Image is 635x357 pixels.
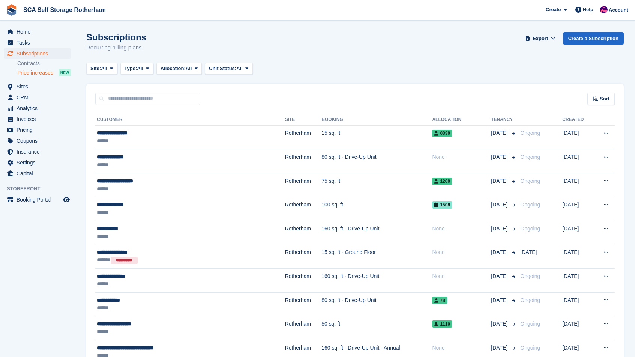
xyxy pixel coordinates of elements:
[321,114,432,126] th: Booking
[4,157,71,168] a: menu
[600,6,608,13] img: Sam Chapman
[4,194,71,205] a: menu
[520,249,537,255] span: [DATE]
[546,6,561,13] span: Create
[562,173,593,197] td: [DATE]
[205,63,252,75] button: Unit Status: All
[491,248,509,256] span: [DATE]
[321,245,432,269] td: 15 sq. ft - Ground Floor
[101,65,107,72] span: All
[520,154,540,160] span: Ongoing
[520,345,540,351] span: Ongoing
[125,65,137,72] span: Type:
[321,173,432,197] td: 75 sq. ft
[491,296,509,304] span: [DATE]
[4,125,71,135] a: menu
[4,37,71,48] a: menu
[6,4,17,16] img: stora-icon-8386f47178a22dfd0bd8f6a31ec36ba5ce8667c1dd55bd0f319d3a0aa187defe.svg
[520,130,540,136] span: Ongoing
[285,245,322,269] td: Rotherham
[285,221,322,245] td: Rotherham
[432,297,447,304] span: 78
[156,63,202,75] button: Allocation: All
[17,92,62,103] span: CRM
[562,245,593,269] td: [DATE]
[86,43,146,52] p: Recurring billing plans
[17,114,62,124] span: Invoices
[520,178,540,184] span: Ongoing
[491,225,509,233] span: [DATE]
[17,146,62,157] span: Insurance
[562,149,593,173] td: [DATE]
[432,201,452,209] span: 1508
[17,103,62,114] span: Analytics
[285,149,322,173] td: Rotherham
[4,48,71,59] a: menu
[432,344,491,352] div: None
[600,95,609,103] span: Sort
[7,185,75,193] span: Storefront
[17,37,62,48] span: Tasks
[491,153,509,161] span: [DATE]
[520,226,540,232] span: Ongoing
[17,125,62,135] span: Pricing
[432,272,491,280] div: None
[321,316,432,340] td: 50 sq. ft
[491,272,509,280] span: [DATE]
[562,221,593,245] td: [DATE]
[432,178,452,185] span: 1200
[17,81,62,92] span: Sites
[4,168,71,179] a: menu
[285,125,322,149] td: Rotherham
[236,65,243,72] span: All
[90,65,101,72] span: Site:
[520,321,540,327] span: Ongoing
[95,114,285,126] th: Customer
[432,248,491,256] div: None
[4,146,71,157] a: menu
[524,32,557,45] button: Export
[285,269,322,293] td: Rotherham
[321,292,432,316] td: 80 sq. ft - Drive-Up Unit
[4,92,71,103] a: menu
[209,65,236,72] span: Unit Status:
[120,63,153,75] button: Type: All
[491,114,517,126] th: Tenancy
[432,320,452,328] span: 1110
[321,197,432,221] td: 100 sq. ft
[62,195,71,204] a: Preview store
[17,60,71,67] a: Contracts
[161,65,186,72] span: Allocation:
[491,177,509,185] span: [DATE]
[4,81,71,92] a: menu
[20,4,109,16] a: SCA Self Storage Rotherham
[432,225,491,233] div: None
[321,149,432,173] td: 80 sq. ft - Drive-Up Unit
[59,69,71,76] div: NEW
[17,168,62,179] span: Capital
[491,201,509,209] span: [DATE]
[4,114,71,124] a: menu
[533,35,548,42] span: Export
[137,65,143,72] span: All
[562,269,593,293] td: [DATE]
[432,153,491,161] div: None
[520,297,540,303] span: Ongoing
[321,269,432,293] td: 160 sq. ft - Drive-Up Unit
[563,32,624,45] a: Create a Subscription
[285,316,322,340] td: Rotherham
[4,103,71,114] a: menu
[562,125,593,149] td: [DATE]
[17,69,71,77] a: Price increases NEW
[491,129,509,137] span: [DATE]
[321,221,432,245] td: 160 sq. ft - Drive-Up Unit
[432,114,491,126] th: Allocation
[285,114,322,126] th: Site
[562,114,593,126] th: Created
[285,173,322,197] td: Rotherham
[491,344,509,352] span: [DATE]
[609,6,628,14] span: Account
[4,136,71,146] a: menu
[17,136,62,146] span: Coupons
[285,197,322,221] td: Rotherham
